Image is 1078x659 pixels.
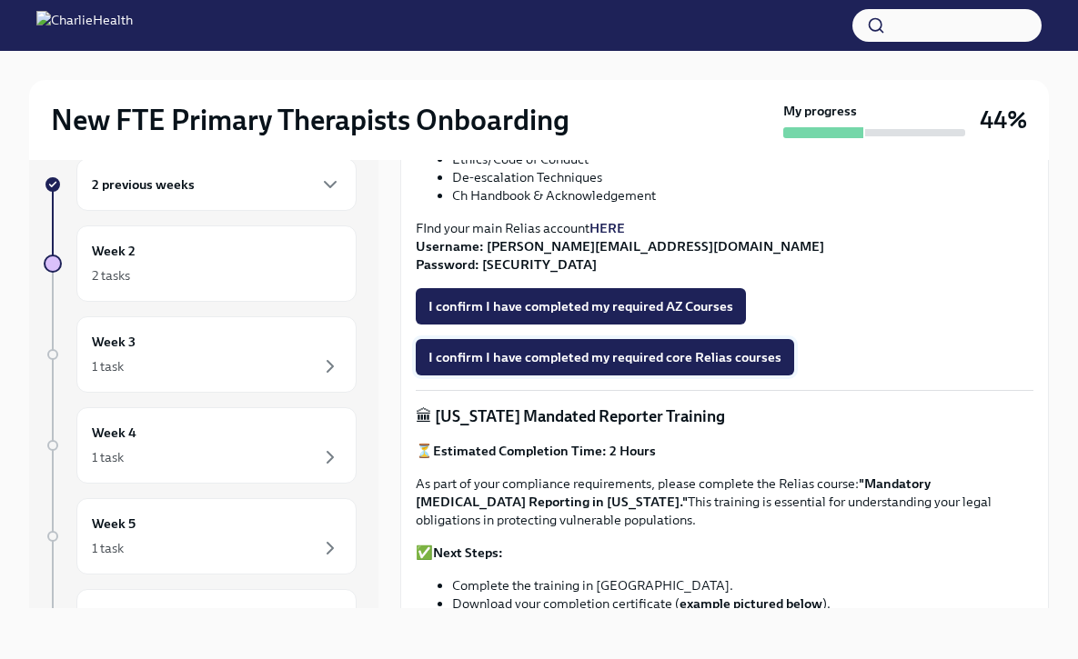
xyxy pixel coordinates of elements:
[44,225,357,302] a: Week 22 tasks
[92,604,136,624] h6: Week 6
[680,595,822,612] strong: example pictured below
[980,104,1027,136] h3: 44%
[416,474,1033,529] p: As part of your compliance requirements, please complete the Relias course: This training is esse...
[416,219,1033,274] p: FInd your main Relias account
[416,238,824,273] strong: Username: [PERSON_NAME][EMAIL_ADDRESS][DOMAIN_NAME] Password: [SECURITY_DATA]
[589,220,625,236] a: HERE
[452,576,1033,594] li: Complete the training in [GEOGRAPHIC_DATA].
[416,339,794,375] button: I confirm I have completed my required core Relias courses
[416,405,1033,427] p: 🏛 [US_STATE] Mandated Reporter Training
[416,288,746,325] button: I confirm I have completed my required AZ Courses
[92,357,124,375] div: 1 task
[783,102,857,120] strong: My progress
[433,443,656,459] strong: Estimated Completion Time: 2 Hours
[428,348,781,366] span: I confirm I have completed my required core Relias courses
[452,186,1033,205] li: Ch Handbook & Acknowledgement
[51,102,569,138] h2: New FTE Primary Therapists Onboarding
[44,316,357,393] a: Week 31 task
[92,175,195,195] h6: 2 previous weeks
[92,241,136,261] h6: Week 2
[452,168,1033,186] li: De-escalation Techniques
[76,158,357,211] div: 2 previous weeks
[92,514,136,534] h6: Week 5
[92,423,136,443] h6: Week 4
[44,407,357,484] a: Week 41 task
[92,332,136,352] h6: Week 3
[36,11,133,40] img: CharlieHealth
[452,594,1033,613] li: Download your completion certificate ( ).
[92,539,124,557] div: 1 task
[416,442,1033,460] p: ⏳
[92,266,130,285] div: 2 tasks
[92,448,124,466] div: 1 task
[433,544,503,561] strong: Next Steps:
[416,544,1033,562] p: ✅
[428,297,733,315] span: I confirm I have completed my required AZ Courses
[44,498,357,574] a: Week 51 task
